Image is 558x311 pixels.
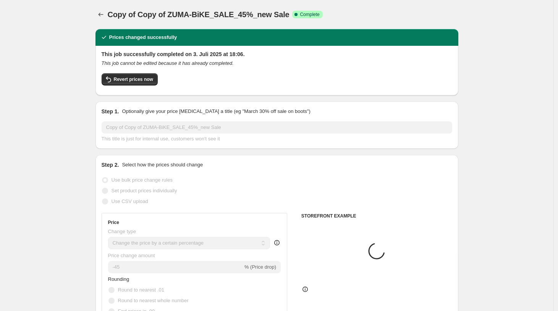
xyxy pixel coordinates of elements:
div: help [273,239,281,247]
input: -15 [108,261,243,273]
span: Round to nearest .01 [118,287,164,293]
h2: Step 1. [102,108,119,115]
span: This title is just for internal use, customers won't see it [102,136,220,142]
h2: Prices changed successfully [109,34,177,41]
span: Use CSV upload [112,198,148,204]
span: Complete [300,11,319,18]
button: Price change jobs [95,9,106,20]
p: Optionally give your price [MEDICAL_DATA] a title (eg "March 30% off sale on boots") [122,108,310,115]
span: Revert prices now [114,76,153,82]
i: This job cannot be edited because it has already completed. [102,60,234,66]
span: % (Price drop) [244,264,276,270]
input: 30% off holiday sale [102,121,452,134]
span: Change type [108,229,136,234]
span: Copy of Copy of ZUMA-BiKE_SALE_45%_new Sale [108,10,290,19]
h2: This job successfully completed on 3. Juli 2025 at 18:06. [102,50,452,58]
h3: Price [108,219,119,226]
span: Rounding [108,276,129,282]
h6: STOREFRONT EXAMPLE [301,213,452,219]
span: Use bulk price change rules [112,177,173,183]
span: Round to nearest whole number [118,298,189,303]
h2: Step 2. [102,161,119,169]
button: Revert prices now [102,73,158,85]
span: Set product prices individually [112,188,177,193]
span: Price change amount [108,253,155,258]
p: Select how the prices should change [122,161,203,169]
